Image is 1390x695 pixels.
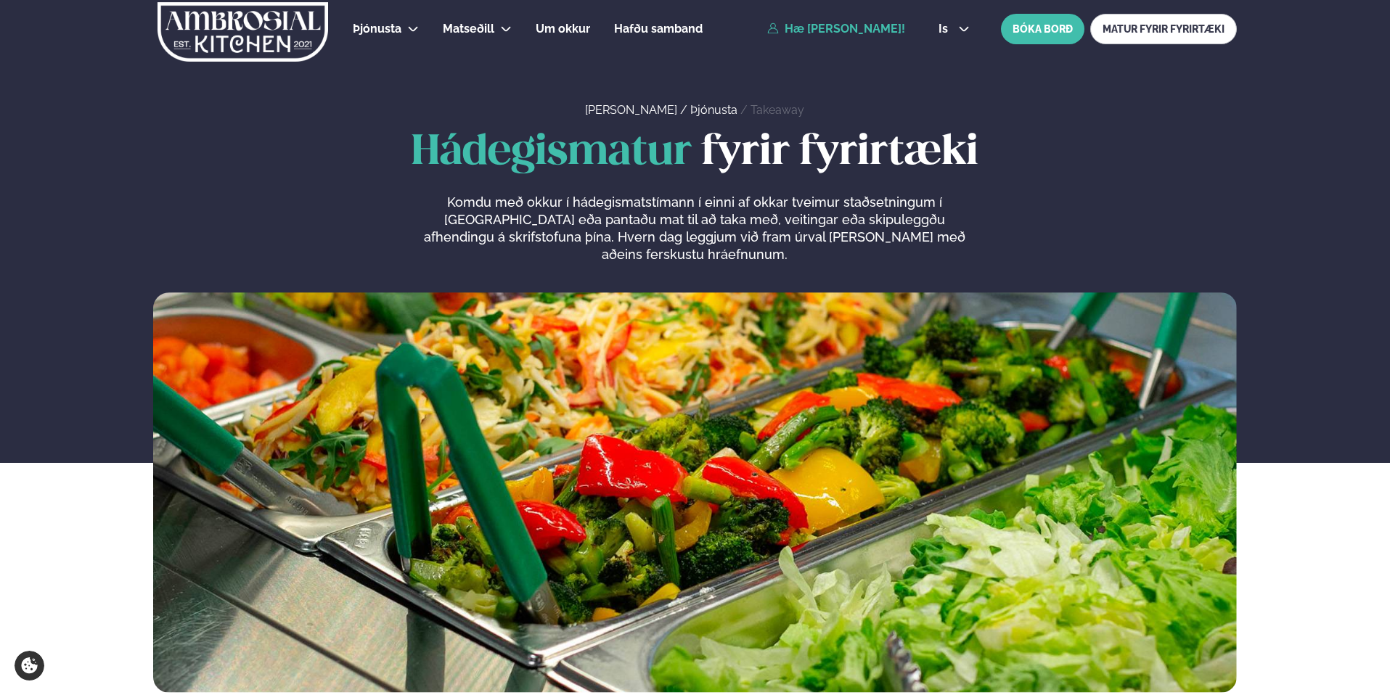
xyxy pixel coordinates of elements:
[751,103,804,117] a: Takeaway
[614,22,703,36] span: Hafðu samband
[353,22,401,36] span: Þjónusta
[156,2,330,62] img: logo
[614,20,703,38] a: Hafðu samband
[690,103,737,117] a: Þjónusta
[420,194,969,263] p: Komdu með okkur í hádegismatstímann í einni af okkar tveimur staðsetningum í [GEOGRAPHIC_DATA] eð...
[1001,14,1084,44] button: BÓKA BORÐ
[443,20,494,38] a: Matseðill
[15,651,44,680] a: Cookie settings
[353,20,401,38] a: Þjónusta
[412,133,692,173] span: Hádegismatur
[1090,14,1237,44] a: MATUR FYRIR FYRIRTÆKI
[939,23,952,35] span: is
[585,103,677,117] a: [PERSON_NAME]
[536,22,590,36] span: Um okkur
[153,130,1237,176] h1: fyrir fyrirtæki
[740,103,751,117] span: /
[153,292,1237,692] img: image alt
[443,22,494,36] span: Matseðill
[680,103,690,117] span: /
[767,22,905,36] a: Hæ [PERSON_NAME]!
[927,23,981,35] button: is
[536,20,590,38] a: Um okkur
